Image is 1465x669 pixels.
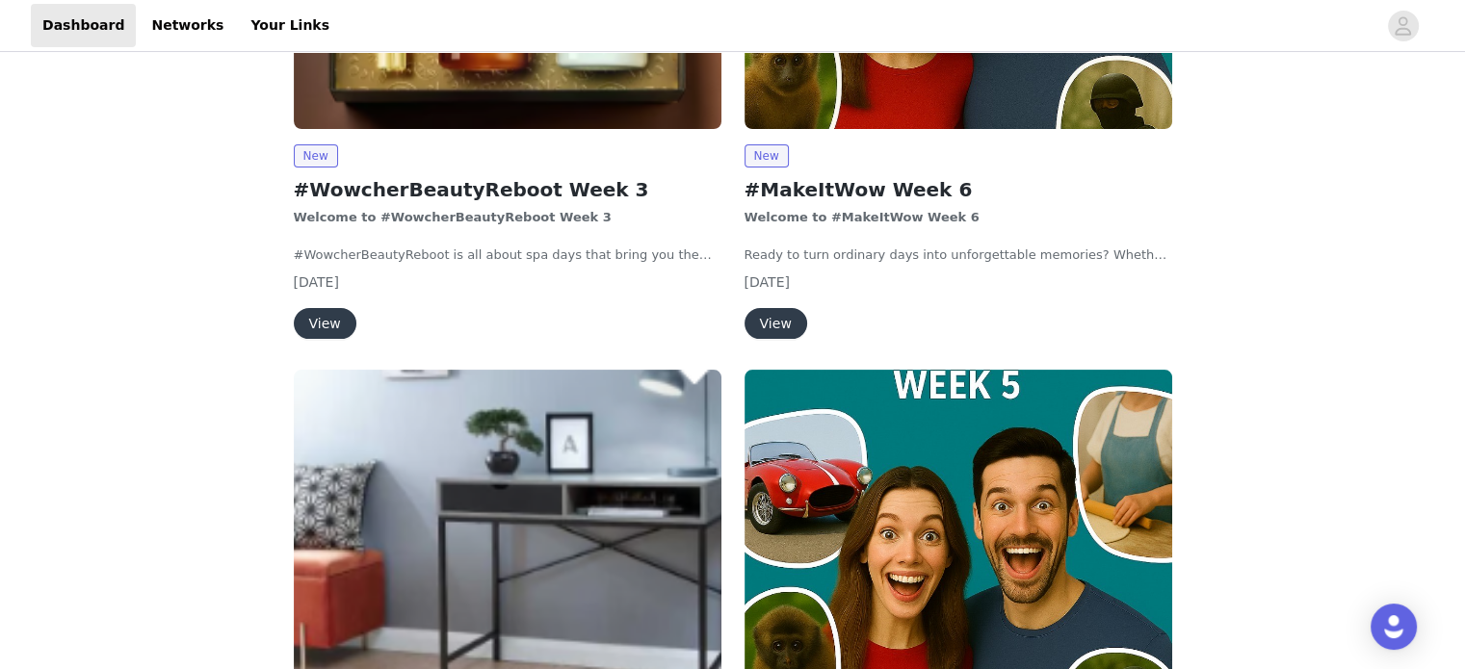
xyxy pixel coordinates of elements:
strong: Welcome to #MakeItWow Week 6 [745,210,980,224]
a: Dashboard [31,4,136,47]
span: [DATE] [294,274,339,290]
h2: #WowcherBeautyReboot Week 3 [294,175,721,204]
button: View [294,308,356,339]
div: Open Intercom Messenger [1371,604,1417,650]
a: View [745,317,807,331]
p: #WowcherBeautyReboot is all about spa days that bring you the relaxation, pampering, and self-car... [294,245,721,265]
p: Ready to turn ordinary days into unforgettable memories? Whether you’re chasing thrills, enjoying... [745,245,1172,265]
h2: #MakeItWow Week 6 [745,175,1172,204]
span: [DATE] [745,274,790,290]
span: New [294,144,338,167]
span: New [745,144,789,167]
strong: Welcome to #WowcherBeautyReboot Week 3 [294,210,612,224]
a: View [294,317,356,331]
a: Your Links [239,4,341,47]
button: View [745,308,807,339]
a: Networks [140,4,235,47]
div: avatar [1394,11,1412,41]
